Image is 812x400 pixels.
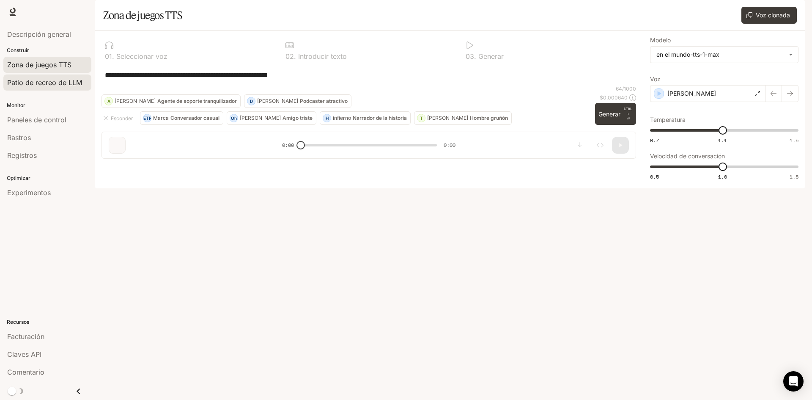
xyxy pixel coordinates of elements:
button: HinfiernoNarrador de la historia [320,111,411,125]
font: [PERSON_NAME] [240,115,281,121]
font: Generar [598,110,620,118]
font: 2 [290,52,294,61]
font: / [622,86,624,92]
div: Abrir Intercom Messenger [783,371,804,392]
font: 0 [466,52,470,61]
font: 3 [470,52,474,61]
font: 0.5 [650,173,659,180]
font: Marca [153,115,169,121]
font: Velocidad de conversación [650,152,725,160]
font: en el mundo-tts-1-max [656,51,719,58]
button: T[PERSON_NAME]Hombre gruñón [414,111,512,125]
button: Esconder [101,111,137,125]
font: Generar [478,52,504,61]
font: Agente de soporte tranquilizador [157,98,237,104]
font: Esconder [111,115,133,121]
font: 1.5 [790,137,798,144]
font: Amigo triste [283,115,313,121]
font: A [107,99,110,104]
font: Temperatura [650,116,686,123]
font: [PERSON_NAME] [667,90,716,97]
font: 0.000640 [603,94,628,101]
font: Hombre gruñón [470,115,508,121]
font: METRO [140,116,155,121]
font: Oh [231,116,237,121]
font: ⏎ [627,117,630,121]
button: Voz clonada [741,7,797,24]
font: 0 [285,52,290,61]
button: METROMarcaConversador casual [140,111,223,125]
font: Voz clonada [756,11,790,19]
font: Seleccionar voz [116,52,167,61]
font: infierno [333,115,351,121]
font: [PERSON_NAME] [115,98,156,104]
font: Conversador casual [170,115,219,121]
font: [PERSON_NAME] [257,98,298,104]
font: Narrador de la historia [353,115,407,121]
font: . [474,52,476,61]
font: H [326,116,329,121]
button: A[PERSON_NAME]Agente de soporte tranquilizador [101,94,241,108]
font: Podcaster atractivo [300,98,348,104]
font: D [250,99,253,104]
font: 1000 [624,86,636,92]
div: en el mundo-tts-1-max [650,47,798,63]
font: 0.7 [650,137,659,144]
font: 64 [616,86,622,92]
font: 1.0 [718,173,727,180]
font: [PERSON_NAME] [427,115,468,121]
button: GenerarCTRL +⏎ [595,103,636,125]
button: Oh[PERSON_NAME]Amigo triste [227,111,316,125]
font: Voz [650,75,661,83]
font: 1 [109,52,112,61]
font: 1.5 [790,173,798,180]
font: 1.1 [718,137,727,144]
font: $ [600,94,603,101]
font: Zona de juegos TTS [103,9,182,22]
font: . [112,52,114,61]
button: D[PERSON_NAME]Podcaster atractivo [244,94,351,108]
font: . [294,52,296,61]
font: Introducir texto [298,52,347,61]
font: 0 [105,52,109,61]
font: T [420,116,423,121]
font: Modelo [650,36,671,44]
font: CTRL + [624,107,632,116]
